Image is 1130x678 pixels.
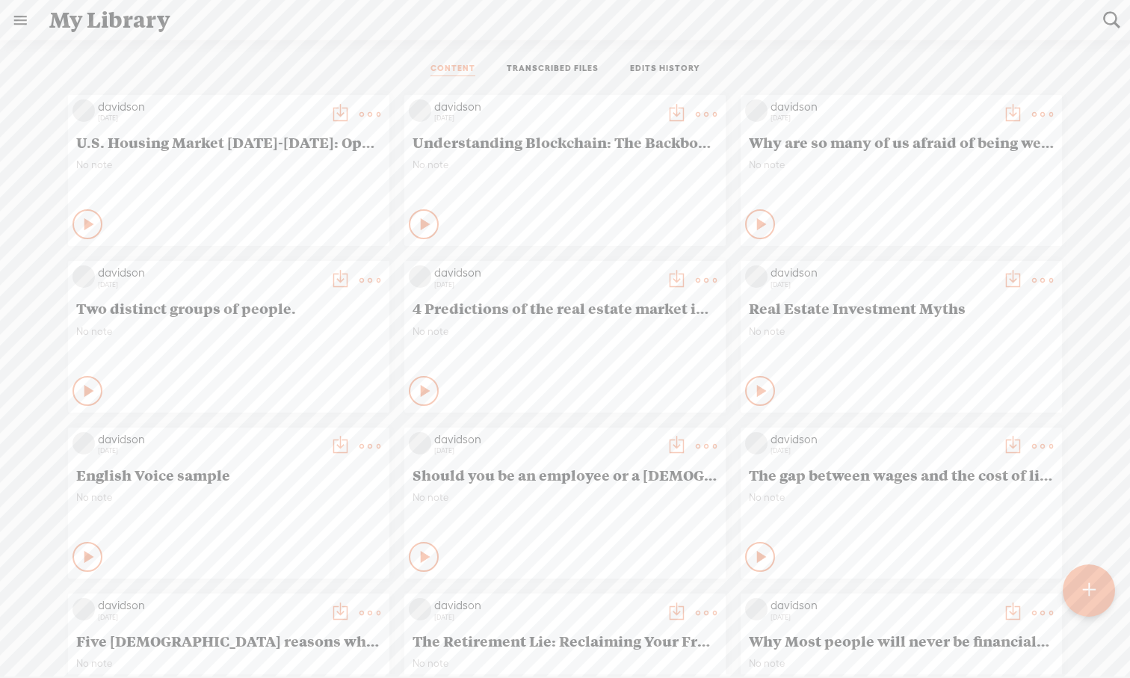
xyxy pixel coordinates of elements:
span: No note [413,657,717,670]
span: Why Most people will never be financially free [749,632,1054,650]
div: [DATE] [434,280,658,289]
div: davidson [98,99,322,114]
div: [DATE] [771,280,995,289]
div: [DATE] [434,446,658,455]
span: Five [DEMOGRAPHIC_DATA] reasons why generational wealth is so important [76,632,381,650]
img: videoLoading.png [72,598,95,620]
img: videoLoading.png [409,99,431,122]
div: [DATE] [98,114,322,123]
a: CONTENT [430,63,475,76]
div: [DATE] [771,114,995,123]
span: No note [76,325,381,338]
span: No note [749,491,1054,504]
span: 4 Predictions of the real estate market in the [GEOGRAPHIC_DATA]. [413,299,717,317]
span: U.S. Housing Market [DATE]-[DATE]: Opportunities and Challenges [76,133,381,151]
img: videoLoading.png [72,99,95,122]
div: davidson [98,432,322,447]
div: [DATE] [98,446,322,455]
div: davidson [771,598,995,613]
div: davidson [98,598,322,613]
span: No note [749,325,1054,338]
div: davidson [434,99,658,114]
span: Two distinct groups of people. [76,299,381,317]
img: videoLoading.png [409,598,431,620]
a: EDITS HISTORY [630,63,700,76]
div: [DATE] [98,613,322,622]
span: The gap between wages and the cost of living in the U.S. in [DATE]. [749,466,1054,484]
div: davidson [434,598,658,613]
span: English Voice sample [76,466,381,484]
img: videoLoading.png [72,432,95,454]
span: No note [413,158,717,171]
div: [DATE] [434,613,658,622]
a: TRANSCRIBED FILES [507,63,599,76]
span: No note [76,158,381,171]
div: My Library [39,1,1093,40]
span: No note [413,491,717,504]
span: Why are so many of us afraid of being wealthy? [749,133,1054,151]
span: No note [76,657,381,670]
div: davidson [771,432,995,447]
img: videoLoading.png [409,432,431,454]
div: davidson [98,265,322,280]
div: [DATE] [98,280,322,289]
div: davidson [771,99,995,114]
span: Should you be an employee or a [DEMOGRAPHIC_DATA] [413,466,717,484]
span: The Retirement Lie: Reclaiming Your Freedom and Identity [413,632,717,650]
img: videoLoading.png [72,265,95,288]
span: Understanding Blockchain: The Backbone of Cryptocurrency [413,133,717,151]
img: videoLoading.png [745,99,768,122]
span: No note [749,657,1054,670]
div: [DATE] [771,613,995,622]
img: videoLoading.png [409,265,431,288]
div: davidson [434,432,658,447]
div: davidson [771,265,995,280]
span: No note [413,325,717,338]
div: davidson [434,265,658,280]
div: [DATE] [771,446,995,455]
span: Real Estate Investment Myths [749,299,1054,317]
img: videoLoading.png [745,432,768,454]
img: videoLoading.png [745,265,768,288]
img: videoLoading.png [745,598,768,620]
div: [DATE] [434,114,658,123]
span: No note [76,491,381,504]
span: No note [749,158,1054,171]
